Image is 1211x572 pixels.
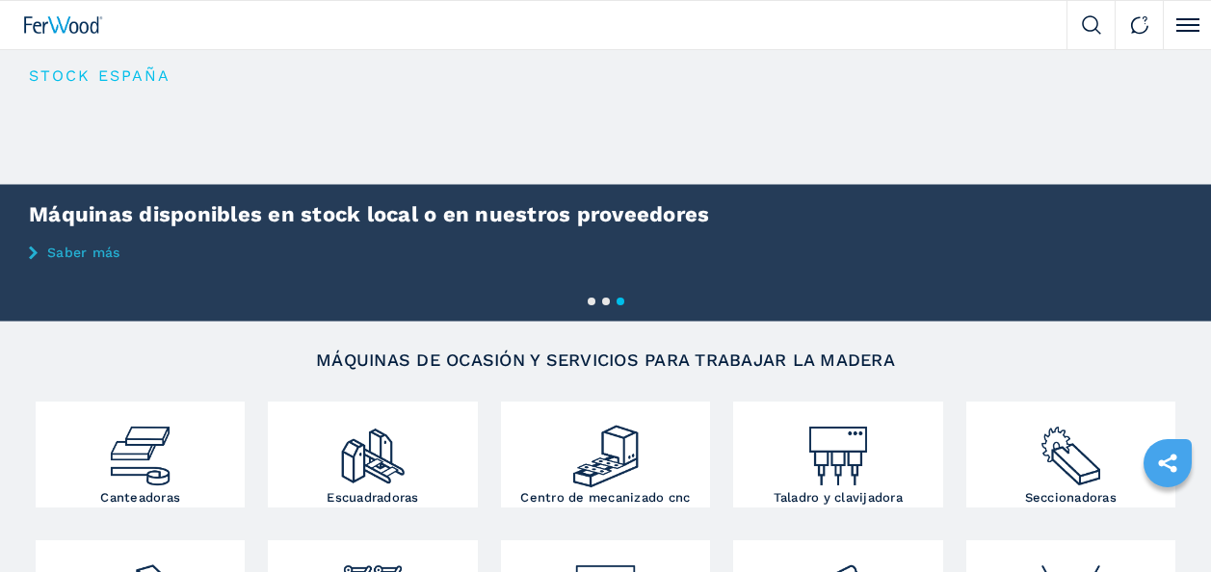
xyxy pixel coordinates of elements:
[1129,485,1197,558] iframe: Chat
[105,406,175,491] img: bordatrici_1.png
[570,406,641,491] img: centro_di_lavoro_cnc_2.png
[774,491,903,504] h3: Taladro y clavijadora
[1082,15,1101,35] img: Search
[1163,1,1211,49] button: Click to toggle menu
[268,402,477,507] a: Escuadradoras
[588,298,595,305] button: 1
[327,491,418,504] h3: Escuadradoras
[1025,491,1117,504] h3: Seccionadoras
[1036,406,1106,491] img: sezionatrici_2.png
[82,351,1128,369] h2: Máquinas de ocasión y servicios para trabajar la madera
[100,491,180,504] h3: Canteadoras
[520,491,690,504] h3: Centro de mecanizado cnc
[803,406,874,491] img: foratrici_inseritrici_2.png
[338,406,408,491] img: squadratrici_2.png
[1130,15,1149,35] img: Contact us
[966,402,1175,507] a: Seccionadoras
[733,402,942,507] a: Taladro y clavijadora
[501,402,710,507] a: Centro de mecanizado cnc
[1144,439,1192,487] a: sharethis
[36,402,245,507] a: Canteadoras
[617,298,624,305] button: 3
[24,16,103,34] img: Ferwood
[602,298,610,305] button: 2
